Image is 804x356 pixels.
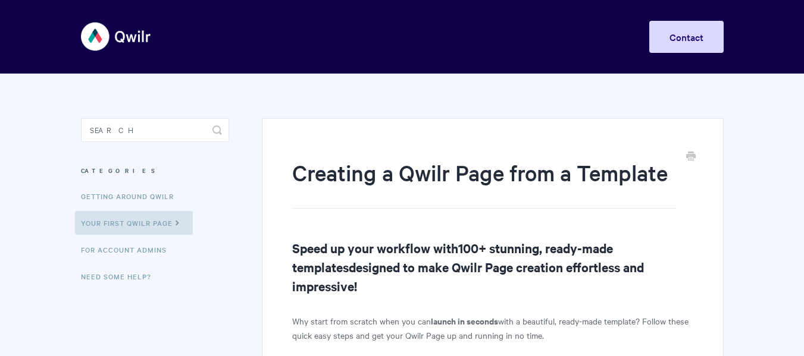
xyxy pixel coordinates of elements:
a: Need Some Help? [81,264,160,288]
p: Why start from scratch when you can with a beautiful, ready-made template? Follow these quick eas... [292,314,693,342]
a: Getting Around Qwilr [81,184,183,208]
a: For Account Admins [81,238,176,262]
a: Print this Article [686,150,696,163]
h2: Speed up your workflow with designed to make Qwilr Page creation effortless and impressive! [292,238,693,295]
strong: launch in seconds [431,314,498,327]
a: Your First Qwilr Page [75,211,193,235]
a: Contact [649,21,724,53]
h3: Categories [81,160,229,181]
img: Qwilr Help Center [81,14,152,59]
input: Search [81,118,229,142]
h1: Creating a Qwilr Page from a Template [292,157,675,209]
